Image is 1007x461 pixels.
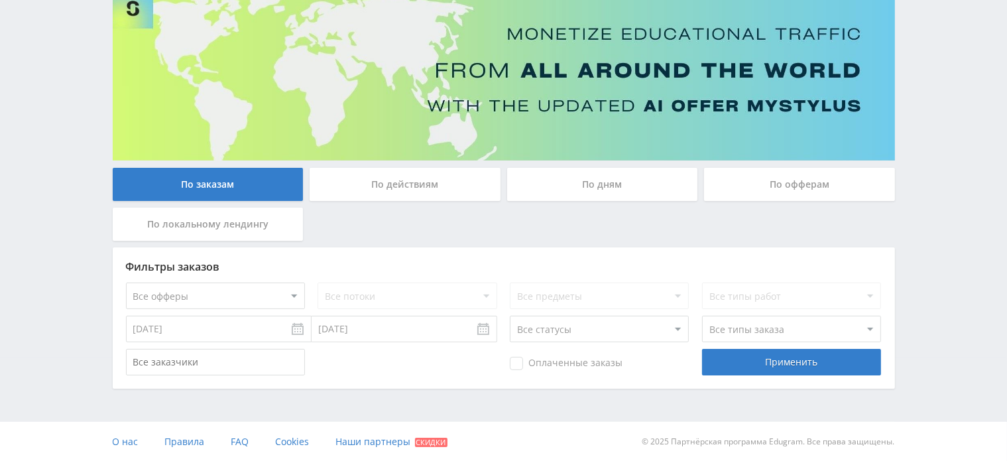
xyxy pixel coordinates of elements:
[126,349,305,375] input: Все заказчики
[704,168,895,201] div: По офферам
[276,435,310,448] span: Cookies
[415,438,447,447] span: Скидки
[113,168,304,201] div: По заказам
[113,208,304,241] div: По локальному лендингу
[510,357,622,370] span: Оплаченные заказы
[165,435,205,448] span: Правила
[126,261,882,273] div: Фильтры заказов
[310,168,501,201] div: По действиям
[507,168,698,201] div: По дням
[336,435,411,448] span: Наши партнеры
[702,349,881,375] div: Применить
[231,435,249,448] span: FAQ
[113,435,139,448] span: О нас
